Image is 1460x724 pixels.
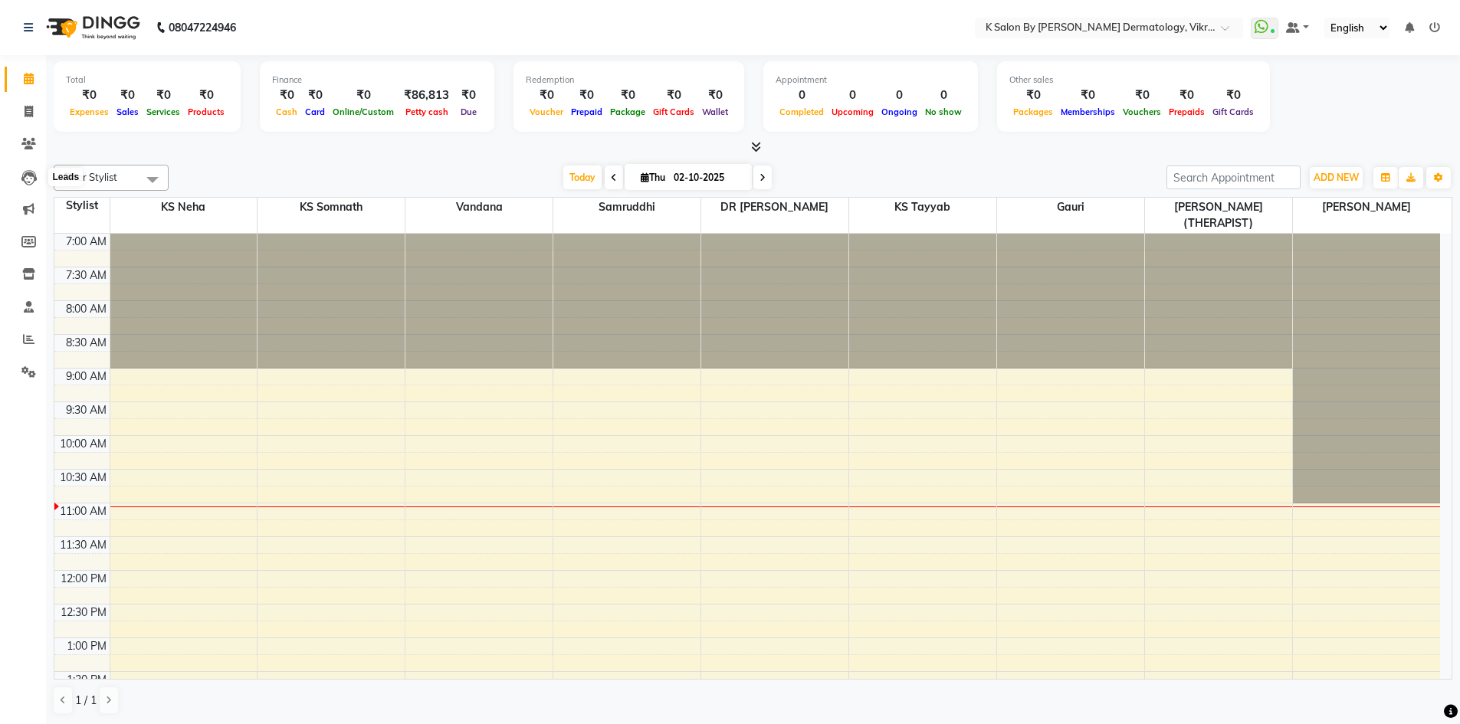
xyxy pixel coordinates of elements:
[57,571,110,587] div: 12:00 PM
[113,106,143,117] span: Sales
[669,166,746,189] input: 2025-10-02
[39,6,144,49] img: logo
[63,335,110,351] div: 8:30 AM
[64,672,110,688] div: 1:30 PM
[526,87,567,104] div: ₹0
[398,87,455,104] div: ₹86,813
[66,106,113,117] span: Expenses
[1009,74,1258,87] div: Other sales
[64,171,117,183] span: Filter Stylist
[63,267,110,283] div: 7:30 AM
[143,106,184,117] span: Services
[526,74,732,87] div: Redemption
[57,470,110,486] div: 10:30 AM
[66,74,228,87] div: Total
[1009,87,1057,104] div: ₹0
[1209,106,1258,117] span: Gift Cards
[63,234,110,250] div: 7:00 AM
[57,436,110,452] div: 10:00 AM
[776,106,828,117] span: Completed
[1310,167,1363,188] button: ADD NEW
[63,301,110,317] div: 8:00 AM
[1165,106,1209,117] span: Prepaids
[66,87,113,104] div: ₹0
[1057,106,1119,117] span: Memberships
[649,87,698,104] div: ₹0
[110,198,258,217] span: KS Neha
[455,87,482,104] div: ₹0
[1166,165,1301,189] input: Search Appointment
[54,198,110,214] div: Stylist
[1209,87,1258,104] div: ₹0
[63,369,110,385] div: 9:00 AM
[606,106,649,117] span: Package
[1293,198,1441,217] span: [PERSON_NAME]
[329,106,398,117] span: Online/Custom
[75,693,97,709] span: 1 / 1
[649,106,698,117] span: Gift Cards
[301,106,329,117] span: Card
[405,198,553,217] span: Vandana
[1119,106,1165,117] span: Vouchers
[828,106,878,117] span: Upcoming
[57,537,110,553] div: 11:30 AM
[698,87,732,104] div: ₹0
[563,165,602,189] span: Today
[878,106,921,117] span: Ongoing
[113,87,143,104] div: ₹0
[567,87,606,104] div: ₹0
[526,106,567,117] span: Voucher
[272,87,301,104] div: ₹0
[64,638,110,654] div: 1:00 PM
[169,6,236,49] b: 08047224946
[606,87,649,104] div: ₹0
[184,106,228,117] span: Products
[1314,172,1359,183] span: ADD NEW
[637,172,669,183] span: Thu
[57,503,110,519] div: 11:00 AM
[272,74,482,87] div: Finance
[1057,87,1119,104] div: ₹0
[776,74,966,87] div: Appointment
[701,198,848,217] span: DR [PERSON_NAME]
[1165,87,1209,104] div: ₹0
[878,87,921,104] div: 0
[921,106,966,117] span: No show
[921,87,966,104] div: 0
[184,87,228,104] div: ₹0
[997,198,1144,217] span: Gauri
[143,87,184,104] div: ₹0
[258,198,405,217] span: KS Somnath
[828,87,878,104] div: 0
[402,106,452,117] span: Petty cash
[457,106,481,117] span: Due
[301,87,329,104] div: ₹0
[57,604,110,621] div: 12:30 PM
[272,106,301,117] span: Cash
[1145,198,1292,233] span: [PERSON_NAME](THERAPIST)
[63,402,110,418] div: 9:30 AM
[1119,87,1165,104] div: ₹0
[698,106,732,117] span: Wallet
[1009,106,1057,117] span: Packages
[329,87,398,104] div: ₹0
[567,106,606,117] span: Prepaid
[48,168,83,186] div: Leads
[849,198,996,217] span: KS Tayyab
[776,87,828,104] div: 0
[553,198,700,217] span: Samruddhi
